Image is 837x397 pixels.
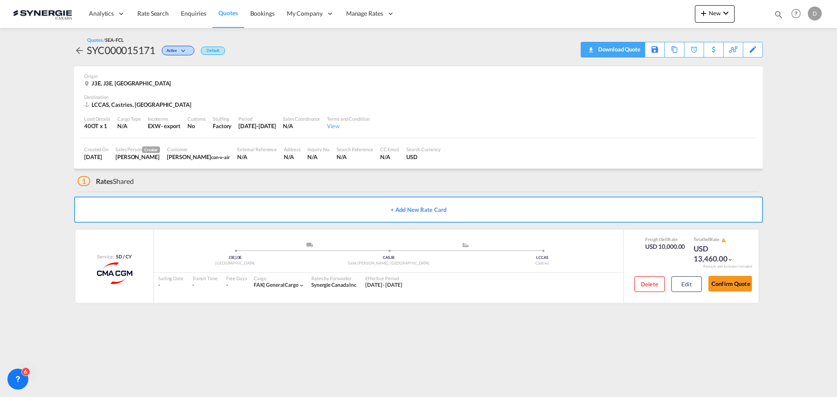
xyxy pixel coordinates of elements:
[158,282,184,289] div: -
[327,122,369,130] div: View
[238,115,276,122] div: Period
[84,94,753,100] div: Destination
[142,146,160,153] span: Creator
[808,7,822,20] div: D
[84,146,109,153] div: Created On
[105,37,123,43] span: SEA-FCL
[13,4,72,24] img: 1f56c880d42311ef80fc7dca854c8e59.png
[365,282,402,289] div: 01 Oct 2025 - 31 Oct 2025
[84,79,173,87] div: J3E, J3E, Canada
[311,275,357,282] div: Rates by Forwarder
[634,276,665,292] button: Delete
[311,282,357,288] span: Synergie Canada Inc
[97,262,133,284] img: CMA CGM
[250,10,275,17] span: Bookings
[287,9,323,18] span: My Company
[721,238,726,243] md-icon: icon-alert
[226,282,228,289] div: -
[218,9,238,17] span: Quotes
[96,177,113,185] span: Rates
[158,261,312,266] div: [GEOGRAPHIC_DATA]
[284,153,300,161] div: N/A
[74,43,87,57] div: icon-arrow-left
[704,237,711,242] span: Sell
[365,275,402,282] div: Effective Period
[466,255,619,261] div: LCCAS
[789,6,803,21] span: Help
[789,6,808,22] div: Help
[307,146,330,153] div: Inquiry No.
[660,237,668,242] span: Sell
[283,122,320,130] div: N/A
[162,46,194,55] div: Change Status Here
[312,261,465,266] div: Saint-[PERSON_NAME], [GEOGRAPHIC_DATA]
[84,153,109,161] div: 1 Oct 2025
[158,275,184,282] div: Sailing Date
[192,282,218,289] div: -
[694,236,737,243] div: Total Rate
[727,257,733,263] md-icon: icon-chevron-down
[87,43,155,57] div: SYC000015171
[380,153,399,161] div: N/A
[226,275,247,282] div: Free Days
[87,37,124,43] div: Quotes /SEA-FCL
[721,8,731,18] md-icon: icon-chevron-down
[237,153,277,161] div: N/A
[84,115,110,122] div: Load Details
[695,5,735,23] button: icon-plus 400-fgNewicon-chevron-down
[167,153,230,161] div: Khalid Bitar
[97,253,114,260] span: Service:
[645,236,685,242] div: Freight Rate
[89,9,114,18] span: Analytics
[596,42,640,56] div: Download Quote
[148,122,161,130] div: EXW
[671,276,702,292] button: Edit
[179,49,190,54] md-icon: icon-chevron-down
[645,242,685,251] div: USD 10,000.00
[237,146,277,153] div: External Reference
[192,275,218,282] div: Transit Time
[306,243,313,247] img: road
[148,115,180,122] div: Incoterms
[312,255,465,261] div: CASJB
[228,255,236,260] span: J3E
[254,275,305,282] div: Cargo
[346,9,383,18] span: Manage Rates
[92,80,171,87] span: J3E, J3E, [GEOGRAPHIC_DATA]
[116,153,160,161] div: Daniel Dico
[167,146,230,153] div: Customer
[585,44,596,50] md-icon: icon-download
[236,255,242,260] span: J3E
[406,153,441,161] div: USD
[283,115,320,122] div: Sales Coordinator
[84,73,753,79] div: Origin
[406,146,441,153] div: Search Currency
[694,244,737,265] div: USD 13,460.00
[117,115,141,122] div: Cargo Type
[299,282,305,288] md-icon: icon-chevron-down
[337,153,373,161] div: N/A
[697,264,759,269] div: Remark and Inclusion included
[116,146,160,153] div: Sales Person
[585,42,640,56] div: Quote PDF is not available at this time
[187,115,206,122] div: Customs
[774,10,783,19] md-icon: icon-magnify
[720,237,726,243] button: icon-alert
[161,122,180,130] div: - export
[213,122,231,130] div: Factory Stuffing
[307,153,330,161] div: N/A
[254,282,299,289] div: general cargo
[235,243,388,251] div: Pickup ModeService Type -
[235,255,236,260] span: |
[117,122,141,130] div: N/A
[698,10,731,17] span: New
[78,176,90,186] span: 1
[327,115,369,122] div: Terms and Condition
[201,47,225,55] div: Default
[78,176,134,186] div: Shared
[74,45,85,56] md-icon: icon-arrow-left
[181,10,206,17] span: Enquiries
[238,122,276,130] div: 31 Oct 2025
[365,282,402,288] span: [DATE] - [DATE]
